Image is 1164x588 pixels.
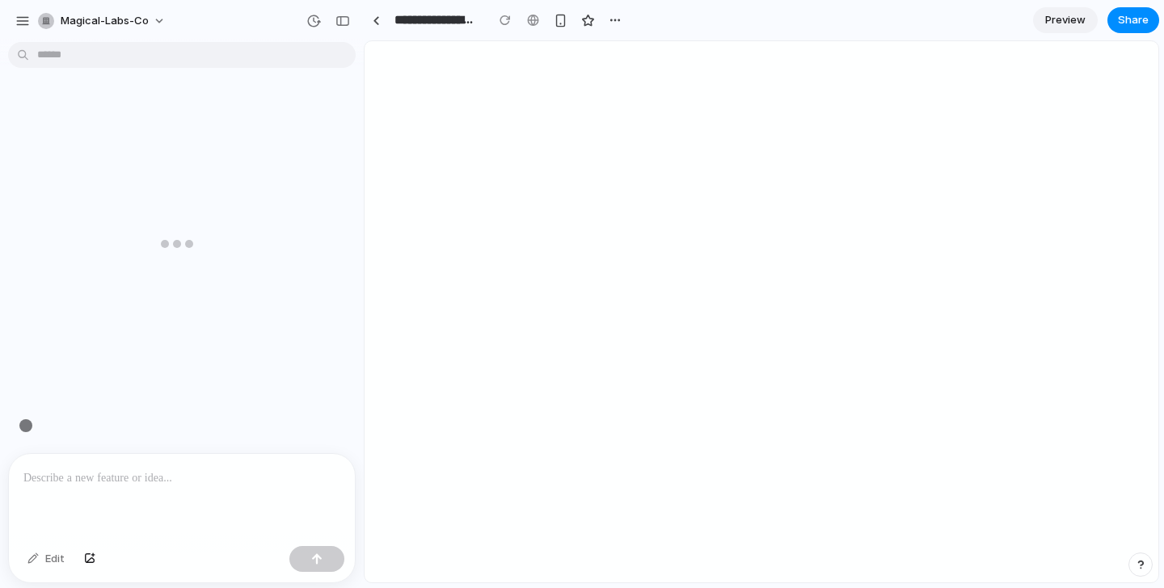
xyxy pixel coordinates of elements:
span: Share [1118,12,1149,28]
span: Preview [1045,12,1086,28]
span: magical-labs-co [61,13,149,29]
button: Share [1107,7,1159,33]
button: magical-labs-co [32,8,174,34]
a: Preview [1033,7,1098,33]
